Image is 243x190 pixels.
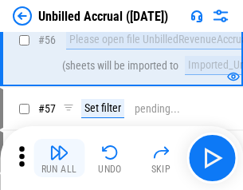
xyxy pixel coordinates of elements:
[98,164,122,174] div: Undo
[38,34,56,46] span: # 56
[38,9,168,24] div: Unbilled Accrual ([DATE])
[135,139,186,177] button: Skip
[211,6,230,26] img: Settings menu
[41,164,77,174] div: Run All
[84,139,135,177] button: Undo
[190,10,203,22] img: Support
[81,99,124,118] div: Set filter
[151,143,170,162] img: Skip
[135,103,180,115] div: pending...
[13,6,32,26] img: Back
[199,145,225,171] img: Main button
[33,139,84,177] button: Run All
[38,102,56,115] span: # 57
[151,164,171,174] div: Skip
[49,143,69,162] img: Run All
[100,143,120,162] img: Undo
